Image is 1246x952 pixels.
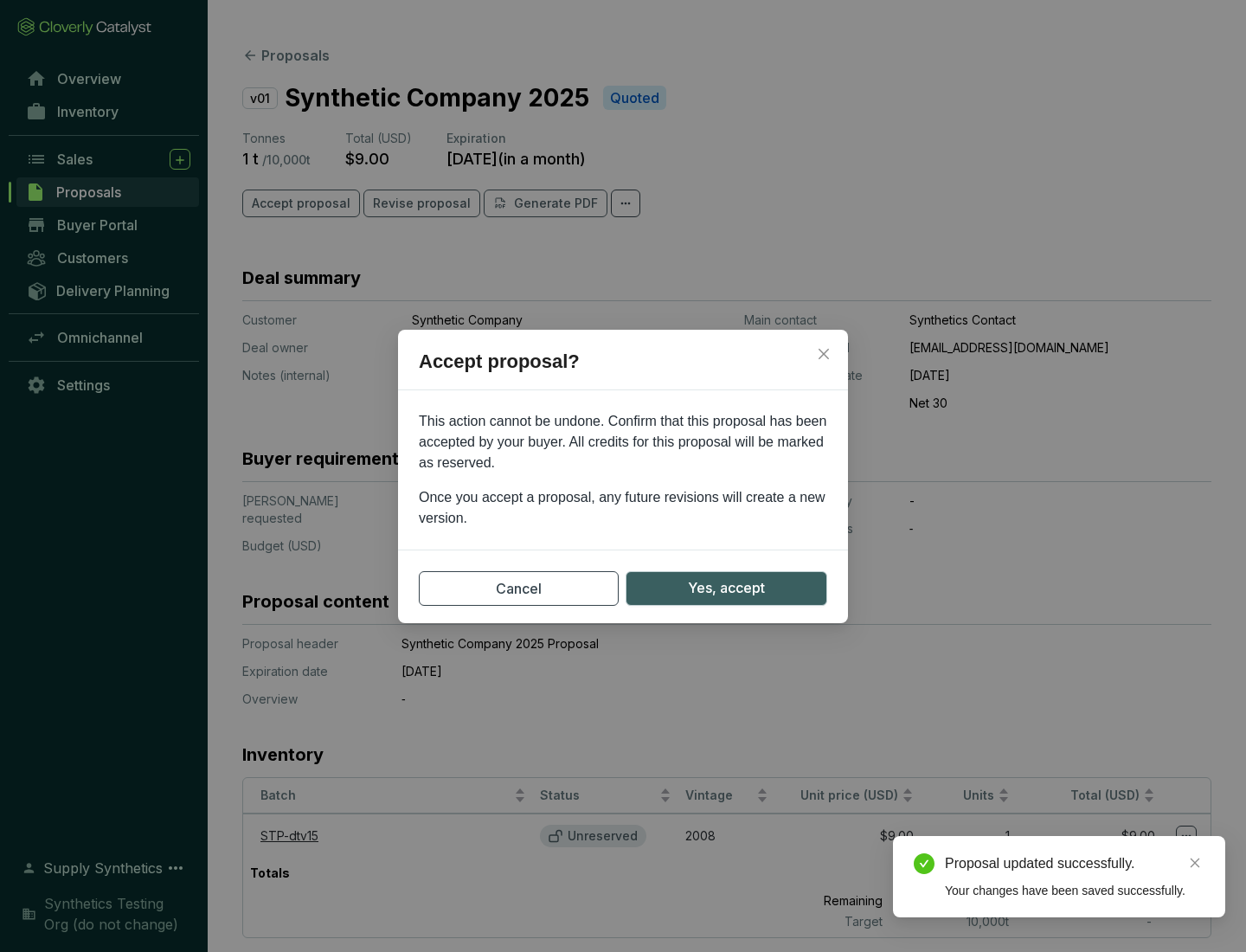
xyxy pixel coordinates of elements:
[419,571,619,606] button: Cancel
[914,853,934,874] span: check-circle
[626,571,827,606] button: Yes, accept
[419,411,827,473] p: This action cannot be undone. Confirm that this proposal has been accepted by your buyer. All cre...
[688,577,765,599] span: Yes, accept
[817,347,831,361] span: close
[496,578,542,599] span: Cancel
[1185,853,1204,872] a: Close
[1189,857,1201,869] span: close
[810,340,838,368] button: Close
[810,347,838,361] span: Close
[398,347,848,390] h2: Accept proposal?
[945,881,1204,900] div: Your changes have been saved successfully.
[945,853,1204,874] div: Proposal updated successfully.
[419,487,827,529] p: Once you accept a proposal, any future revisions will create a new version.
